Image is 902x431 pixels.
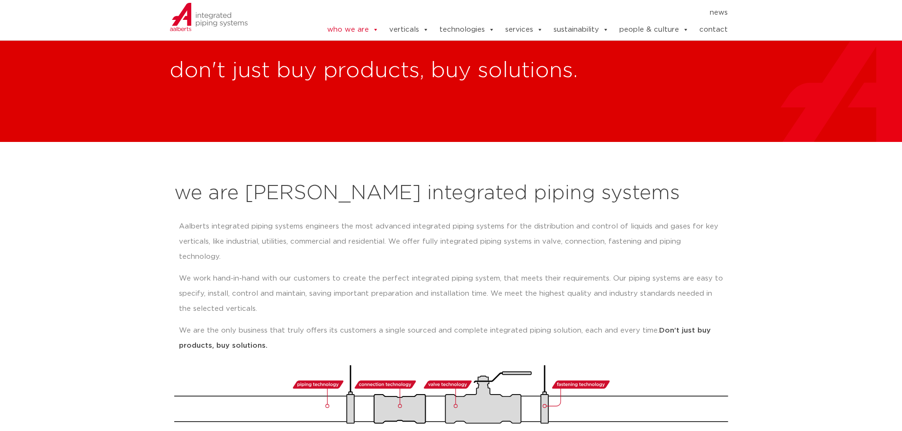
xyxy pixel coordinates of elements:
[699,20,728,39] a: contact
[505,20,543,39] a: services
[554,20,609,39] a: sustainability
[298,5,728,20] nav: Menu
[439,20,495,39] a: technologies
[327,20,379,39] a: who we are
[174,182,728,205] h2: we are [PERSON_NAME] integrated piping systems
[179,323,723,353] p: We are the only business that truly offers its customers a single sourced and complete integrated...
[710,5,728,20] a: news
[389,20,429,39] a: verticals
[619,20,689,39] a: people & culture
[179,271,723,317] p: We work hand-in-hand with our customers to create the perfect integrated piping system, that meet...
[179,219,723,264] p: Aalberts integrated piping systems engineers the most advanced integrated piping systems for the ...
